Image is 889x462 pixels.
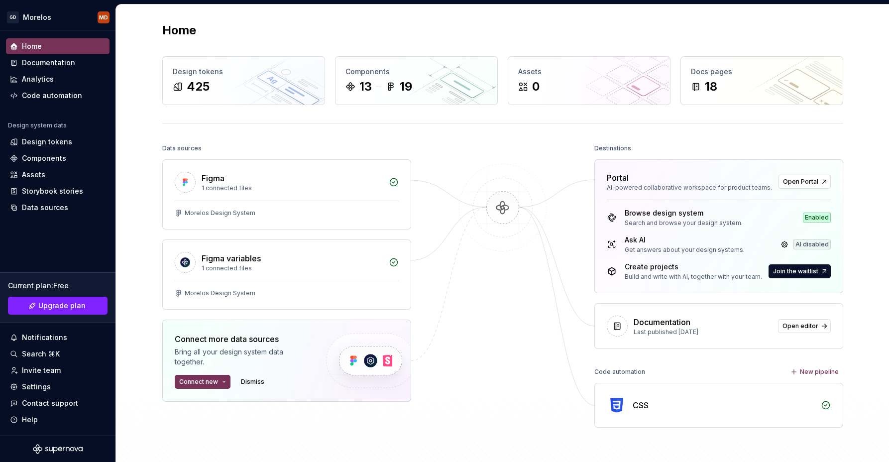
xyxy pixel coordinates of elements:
[769,264,831,278] button: Join the waitlist
[400,79,412,95] div: 19
[532,79,540,95] div: 0
[162,159,411,230] a: Figma1 connected filesMorelos Design System
[6,200,110,216] a: Data sources
[6,346,110,362] button: Search ⌘K
[633,399,649,411] div: CSS
[6,88,110,104] a: Code automation
[202,252,261,264] div: Figma variables
[22,333,67,343] div: Notifications
[185,289,255,297] div: Morelos Design System
[187,79,210,95] div: 425
[33,444,83,454] svg: Supernova Logo
[22,398,78,408] div: Contact support
[594,141,631,155] div: Destinations
[6,379,110,395] a: Settings
[625,246,745,254] div: Get answers about your design systems.
[634,316,690,328] div: Documentation
[6,134,110,150] a: Design tokens
[773,267,818,275] span: Join the waitlist
[6,395,110,411] button: Contact support
[2,6,113,28] button: GDMorelosMD
[175,375,230,389] button: Connect new
[680,56,843,105] a: Docs pages18
[22,91,82,101] div: Code automation
[793,239,831,249] div: AI disabled
[782,322,818,330] span: Open editor
[6,71,110,87] a: Analytics
[22,153,66,163] div: Components
[6,412,110,428] button: Help
[22,137,72,147] div: Design tokens
[6,362,110,378] a: Invite team
[787,365,843,379] button: New pipeline
[22,382,51,392] div: Settings
[173,67,315,77] div: Design tokens
[6,150,110,166] a: Components
[175,347,309,367] div: Bring all your design system data together.
[7,11,19,23] div: GD
[8,121,67,129] div: Design system data
[22,349,60,359] div: Search ⌘K
[6,183,110,199] a: Storybook stories
[179,378,218,386] span: Connect new
[22,74,54,84] div: Analytics
[6,167,110,183] a: Assets
[202,172,224,184] div: Figma
[634,328,772,336] div: Last published [DATE]
[162,22,196,38] h2: Home
[607,172,629,184] div: Portal
[6,38,110,54] a: Home
[335,56,498,105] a: Components1319
[162,141,202,155] div: Data sources
[625,273,762,281] div: Build and write with AI, together with your team.
[691,67,833,77] div: Docs pages
[803,213,831,223] div: Enabled
[518,67,660,77] div: Assets
[22,186,83,196] div: Storybook stories
[22,170,45,180] div: Assets
[8,281,108,291] div: Current plan : Free
[508,56,670,105] a: Assets0
[38,301,86,311] span: Upgrade plan
[625,208,743,218] div: Browse design system
[778,319,831,333] a: Open editor
[23,12,51,22] div: Morelos
[22,58,75,68] div: Documentation
[594,365,645,379] div: Code automation
[8,297,108,315] button: Upgrade plan
[705,79,717,95] div: 18
[625,262,762,272] div: Create projects
[625,235,745,245] div: Ask AI
[22,41,42,51] div: Home
[202,264,383,272] div: 1 connected files
[800,368,839,376] span: New pipeline
[185,209,255,217] div: Morelos Design System
[175,333,309,345] div: Connect more data sources
[783,178,818,186] span: Open Portal
[345,67,487,77] div: Components
[22,415,38,425] div: Help
[607,184,773,192] div: AI-powered collaborative workspace for product teams.
[236,375,269,389] button: Dismiss
[22,203,68,213] div: Data sources
[99,13,108,21] div: MD
[778,175,831,189] a: Open Portal
[22,365,61,375] div: Invite team
[6,330,110,346] button: Notifications
[625,219,743,227] div: Search and browse your design system.
[162,56,325,105] a: Design tokens425
[162,239,411,310] a: Figma variables1 connected filesMorelos Design System
[202,184,383,192] div: 1 connected files
[359,79,372,95] div: 13
[241,378,264,386] span: Dismiss
[6,55,110,71] a: Documentation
